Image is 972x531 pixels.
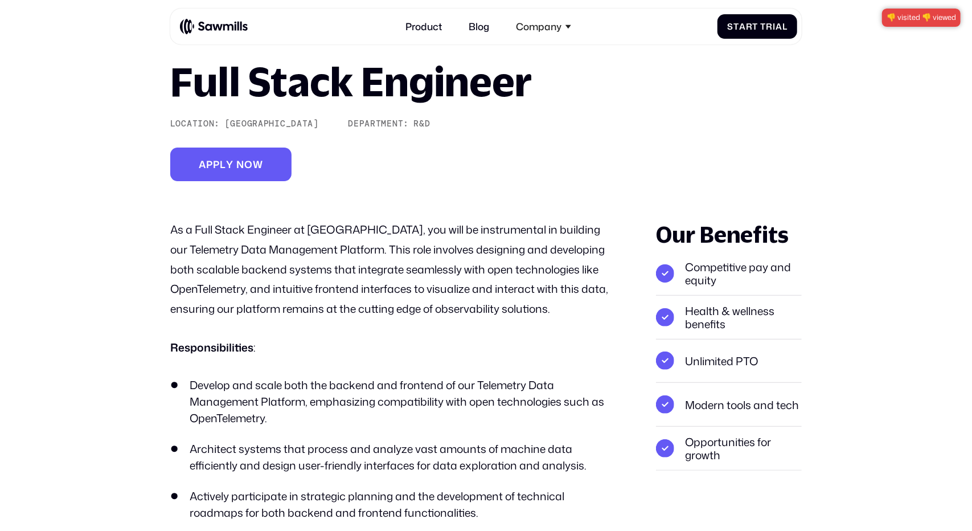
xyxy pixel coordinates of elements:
[656,427,802,471] li: Opportunities for growth
[733,22,739,32] span: t
[414,119,430,129] div: R&D
[170,441,617,474] li: Architect systems that process and analyze vast amounts of machine data efficiently and design us...
[213,158,220,170] span: p
[656,340,802,383] li: Unlimited PTO
[760,22,766,32] span: T
[753,22,758,32] span: t
[236,158,244,170] span: n
[462,13,497,39] a: Blog
[656,220,802,249] div: Our Benefits
[727,22,733,32] span: S
[782,22,788,32] span: l
[253,158,263,170] span: w
[739,22,746,32] span: a
[773,22,776,32] span: i
[746,22,753,32] span: r
[348,119,409,129] div: Department:
[170,148,292,181] a: Applynow
[656,296,802,340] li: Health & wellness benefits
[776,22,782,32] span: a
[170,338,617,358] p: :
[656,252,802,296] li: Competitive pay and equity
[170,220,617,318] p: As a Full Stack Engineer at [GEOGRAPHIC_DATA], you will be instrumental in building our Telemetry...
[399,13,450,39] a: Product
[170,119,220,129] div: Location:
[516,21,561,32] div: Company
[656,471,802,482] p: ‍
[170,377,617,426] li: Develop and scale both the backend and frontend of our Telemetry Data Management Platform, emphas...
[882,9,961,27] hility-error: 👎 visited 👎 viewed
[244,158,253,170] span: o
[509,13,579,39] div: Company
[225,119,319,129] div: [GEOGRAPHIC_DATA]
[170,340,253,355] strong: Responsibilities
[170,62,532,101] h1: Full Stack Engineer
[206,158,213,170] span: p
[226,158,233,170] span: y
[220,158,226,170] span: l
[766,22,773,32] span: r
[717,14,797,39] a: StartTrial
[199,158,206,170] span: A
[656,383,802,427] li: Modern tools and tech
[170,488,617,521] li: Actively participate in strategic planning and the development of technical roadmaps for both bac...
